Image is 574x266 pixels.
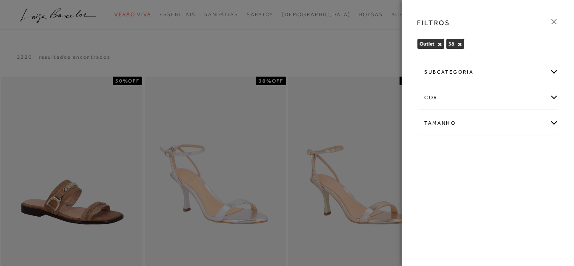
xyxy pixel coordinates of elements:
[420,41,434,47] span: Outlet
[417,112,558,134] div: Tamanho
[457,41,462,47] button: 38 Close
[417,18,450,28] h3: FILTROS
[448,41,454,47] span: 38
[417,61,558,83] div: subcategoria
[437,41,442,47] button: Outlet Close
[417,86,558,109] div: cor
